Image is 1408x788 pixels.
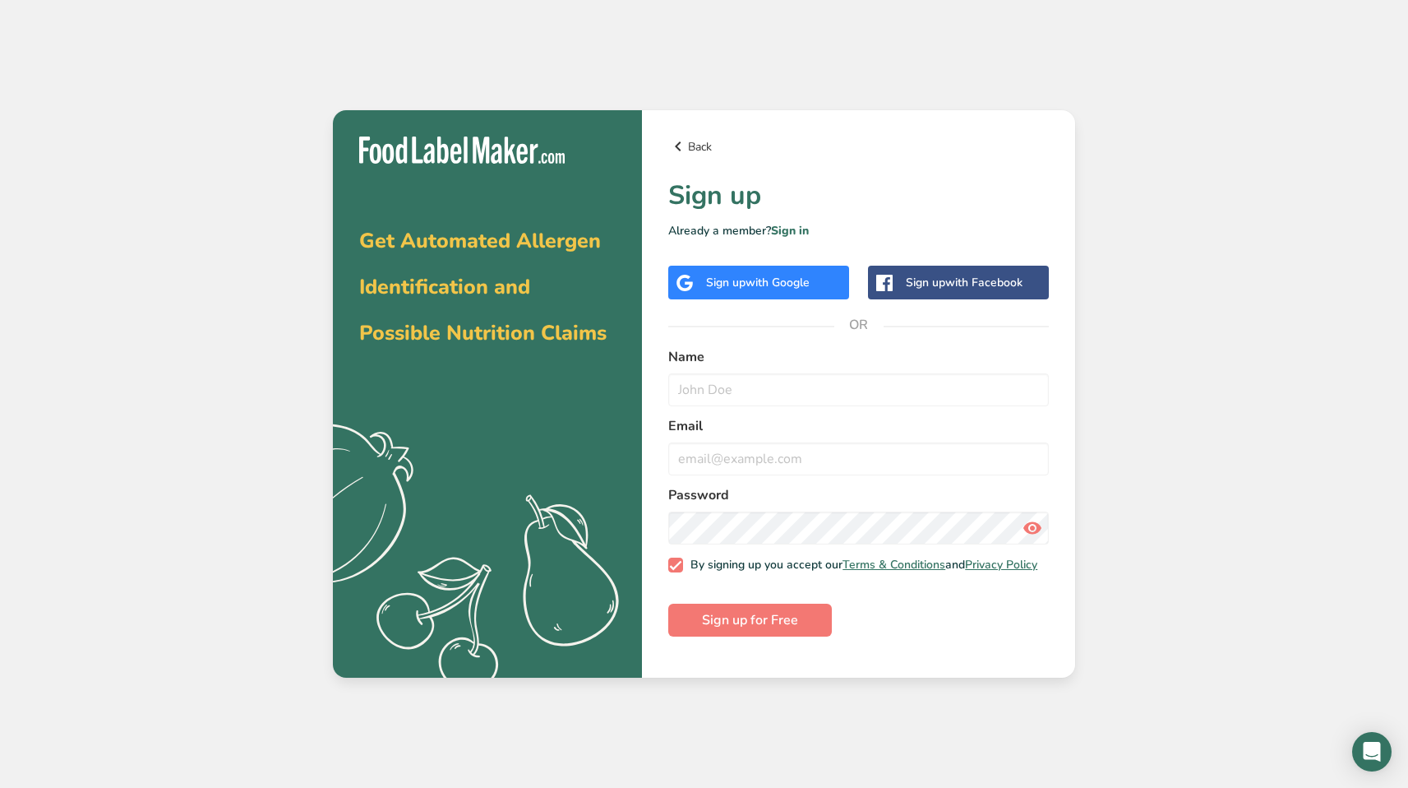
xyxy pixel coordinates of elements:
span: Get Automated Allergen Identification and Possible Nutrition Claims [359,227,607,347]
label: Password [668,485,1049,505]
a: Back [668,137,1049,156]
div: Sign up [906,274,1023,291]
h1: Sign up [668,176,1049,216]
input: John Doe [668,373,1049,406]
a: Terms & Conditions [842,557,945,572]
div: Open Intercom Messenger [1352,732,1392,772]
label: Name [668,347,1049,367]
a: Sign in [771,223,809,239]
button: Sign up for Free [668,604,832,637]
input: email@example.com [668,443,1049,475]
span: with Facebook [945,275,1023,290]
div: Sign up [706,274,810,291]
label: Email [668,416,1049,436]
span: Sign up for Free [702,610,798,630]
span: with Google [746,275,810,290]
a: Privacy Policy [965,557,1037,572]
p: Already a member? [668,222,1049,239]
span: OR [834,300,884,350]
span: By signing up you accept our and [683,558,1038,572]
img: Food Label Maker [359,137,565,164]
